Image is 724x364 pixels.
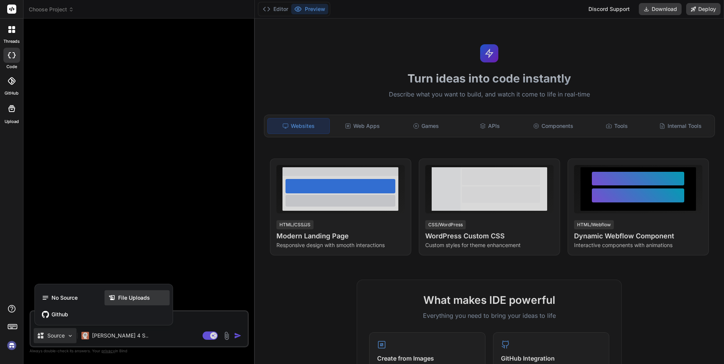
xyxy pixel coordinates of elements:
[51,311,68,318] span: Github
[3,38,20,45] label: threads
[6,64,17,70] label: code
[118,294,150,302] span: File Uploads
[5,118,19,125] label: Upload
[5,339,18,352] img: signin
[5,90,19,96] label: GitHub
[51,294,78,302] span: No Source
